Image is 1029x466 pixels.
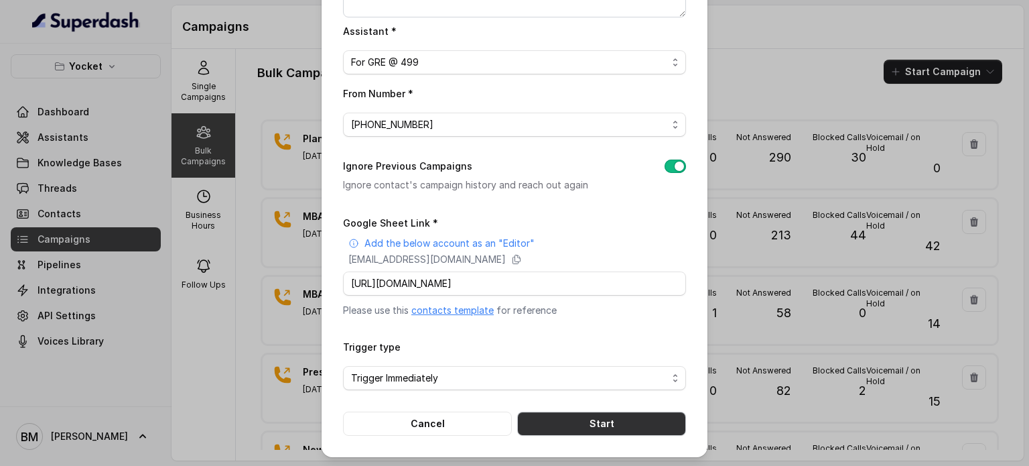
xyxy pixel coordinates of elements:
[343,113,686,137] button: [PHONE_NUMBER]
[411,304,494,316] a: contacts template
[364,237,535,250] p: Add the below account as an "Editor"
[343,341,401,353] label: Trigger type
[343,50,686,74] button: For GRE @ 499
[343,412,512,436] button: Cancel
[517,412,686,436] button: Start
[343,304,686,317] p: Please use this for reference
[343,25,397,37] label: Assistant *
[351,370,667,386] span: Trigger Immediately
[343,158,472,174] label: Ignore Previous Campaigns
[343,88,413,99] label: From Number *
[343,217,438,229] label: Google Sheet Link *
[343,366,686,390] button: Trigger Immediately
[343,177,643,193] p: Ignore contact's campaign history and reach out again
[348,253,506,266] p: [EMAIL_ADDRESS][DOMAIN_NAME]
[351,117,667,133] span: [PHONE_NUMBER]
[351,54,667,70] span: For GRE @ 499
